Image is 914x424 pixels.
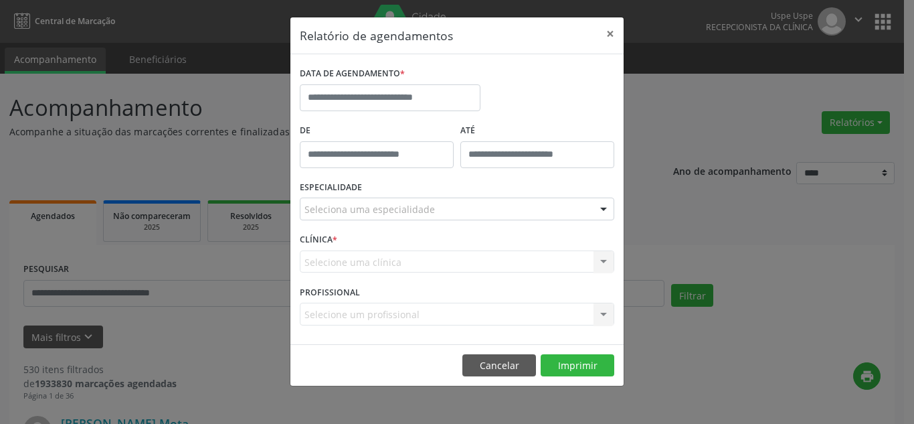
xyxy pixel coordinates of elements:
[462,354,536,377] button: Cancelar
[300,282,360,303] label: PROFISSIONAL
[300,178,362,198] label: ESPECIALIDADE
[460,121,614,141] label: ATÉ
[300,64,405,84] label: DATA DE AGENDAMENTO
[597,17,624,50] button: Close
[300,121,454,141] label: De
[541,354,614,377] button: Imprimir
[300,27,453,44] h5: Relatório de agendamentos
[300,230,337,251] label: CLÍNICA
[304,202,435,216] span: Seleciona uma especialidade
